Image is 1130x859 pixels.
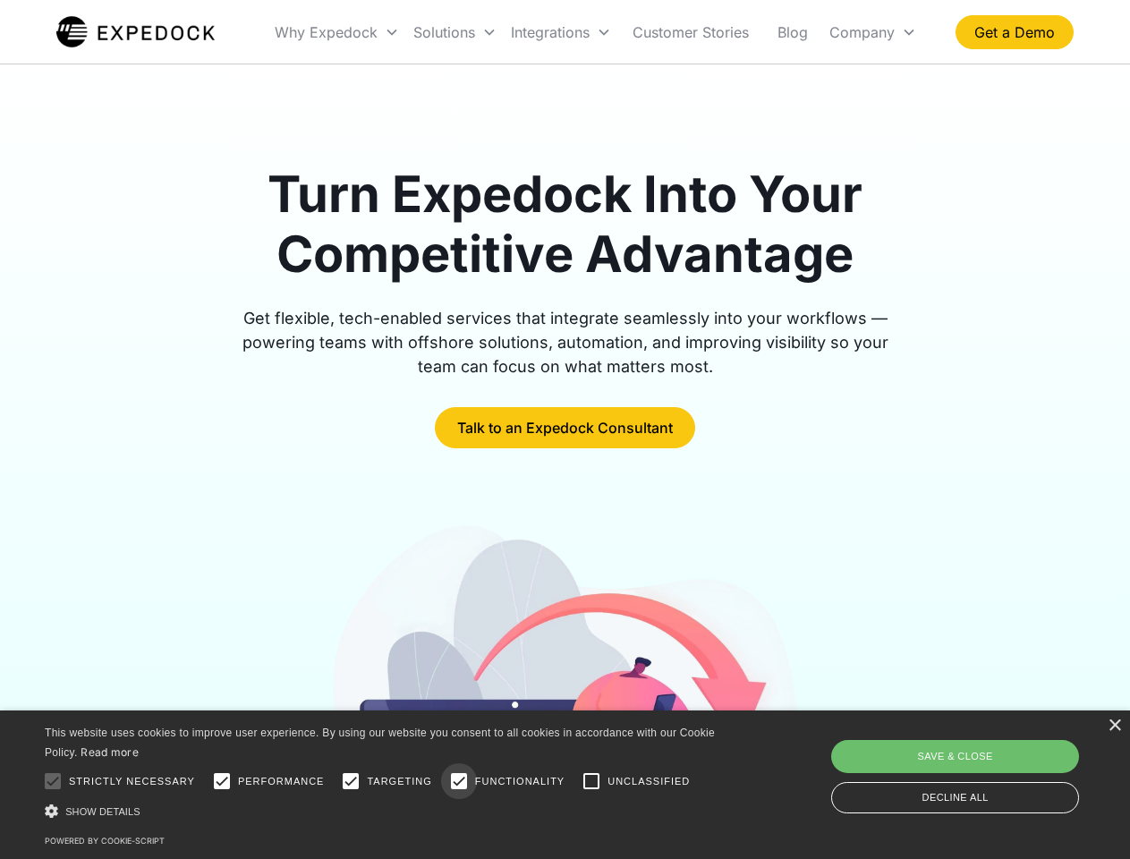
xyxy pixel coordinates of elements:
a: Talk to an Expedock Consultant [435,407,695,448]
a: Customer Stories [618,2,763,63]
span: Targeting [367,774,431,789]
div: Integrations [504,2,618,63]
div: Company [829,23,895,41]
span: Unclassified [607,774,690,789]
div: Why Expedock [275,23,378,41]
span: This website uses cookies to improve user experience. By using our website you consent to all coo... [45,727,715,760]
a: Blog [763,2,822,63]
span: Show details [65,806,140,817]
img: Expedock Logo [56,14,215,50]
div: Why Expedock [268,2,406,63]
div: Integrations [511,23,590,41]
a: home [56,14,215,50]
div: Show details [45,802,721,821]
a: Read more [81,745,139,759]
a: Get a Demo [956,15,1074,49]
div: Solutions [413,23,475,41]
span: Strictly necessary [69,774,195,789]
iframe: Chat Widget [832,666,1130,859]
div: Get flexible, tech-enabled services that integrate seamlessly into your workflows — powering team... [222,306,909,378]
a: Powered by cookie-script [45,836,165,846]
div: Company [822,2,923,63]
span: Performance [238,774,325,789]
h1: Turn Expedock Into Your Competitive Advantage [222,165,909,285]
div: Solutions [406,2,504,63]
span: Functionality [475,774,565,789]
